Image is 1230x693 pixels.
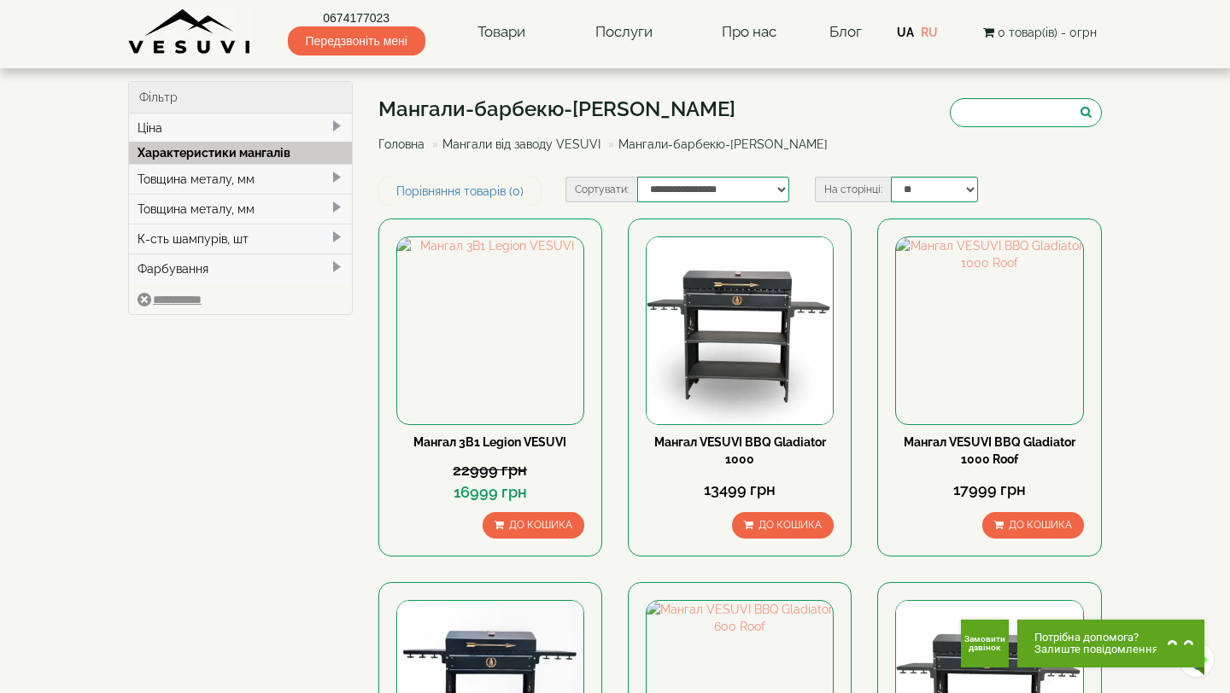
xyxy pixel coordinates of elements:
label: На сторінці: [815,177,891,202]
span: Замовити дзвінок [964,635,1005,652]
div: Товщина металу, мм [129,194,352,224]
span: До кошика [509,519,572,531]
a: Блог [829,23,862,40]
div: 13499 грн [646,479,834,501]
a: 0674177023 [288,9,425,26]
img: Мангал VESUVI BBQ Gladiator 1000 [647,237,833,423]
a: Про нас [705,13,794,52]
a: Мангал 3В1 Legion VESUVI [413,435,566,449]
span: Потрібна допомога? [1034,632,1158,643]
span: До кошика [1009,519,1072,531]
a: RU [921,26,938,39]
div: 16999 грн [396,481,584,504]
a: Порівняння товарів (0) [378,177,542,206]
button: 0 товар(ів) - 0грн [978,23,1102,42]
a: Головна [378,137,425,151]
button: Chat button [1017,620,1204,667]
a: Мангали від заводу VESUVI [442,137,600,151]
span: 0 товар(ів) - 0грн [998,26,1097,39]
button: До кошика [483,512,584,539]
img: Мангал 3В1 Legion VESUVI [397,237,583,423]
span: До кошика [758,519,822,531]
a: Товари [460,13,542,52]
div: К-сть шампурів, шт [129,224,352,253]
a: UA [897,26,914,39]
div: Фарбування [129,253,352,283]
button: Get Call button [961,620,1009,667]
span: Передзвоніть мені [288,26,425,55]
div: Фільтр [129,82,352,114]
li: Мангали-барбекю-[PERSON_NAME] [604,136,828,153]
button: До кошика [732,512,834,539]
img: Мангал VESUVI BBQ Gladiator 1000 Roof [896,237,1082,423]
div: Характеристики мангалів [129,142,352,164]
a: Мангал VESUVI BBQ Gladiator 1000 Roof [904,435,1075,466]
div: 17999 грн [895,479,1083,501]
h1: Мангали-барбекю-[PERSON_NAME] [378,98,840,120]
img: Завод VESUVI [128,9,252,55]
div: Ціна [129,114,352,143]
label: Сортувати: [565,177,637,202]
span: Залиште повідомлення [1034,643,1158,655]
a: Послуги [578,13,670,52]
button: До кошика [982,512,1084,539]
div: Товщина металу, мм [129,164,352,194]
div: 22999 грн [396,459,584,481]
a: Мангал VESUVI BBQ Gladiator 1000 [654,435,826,466]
